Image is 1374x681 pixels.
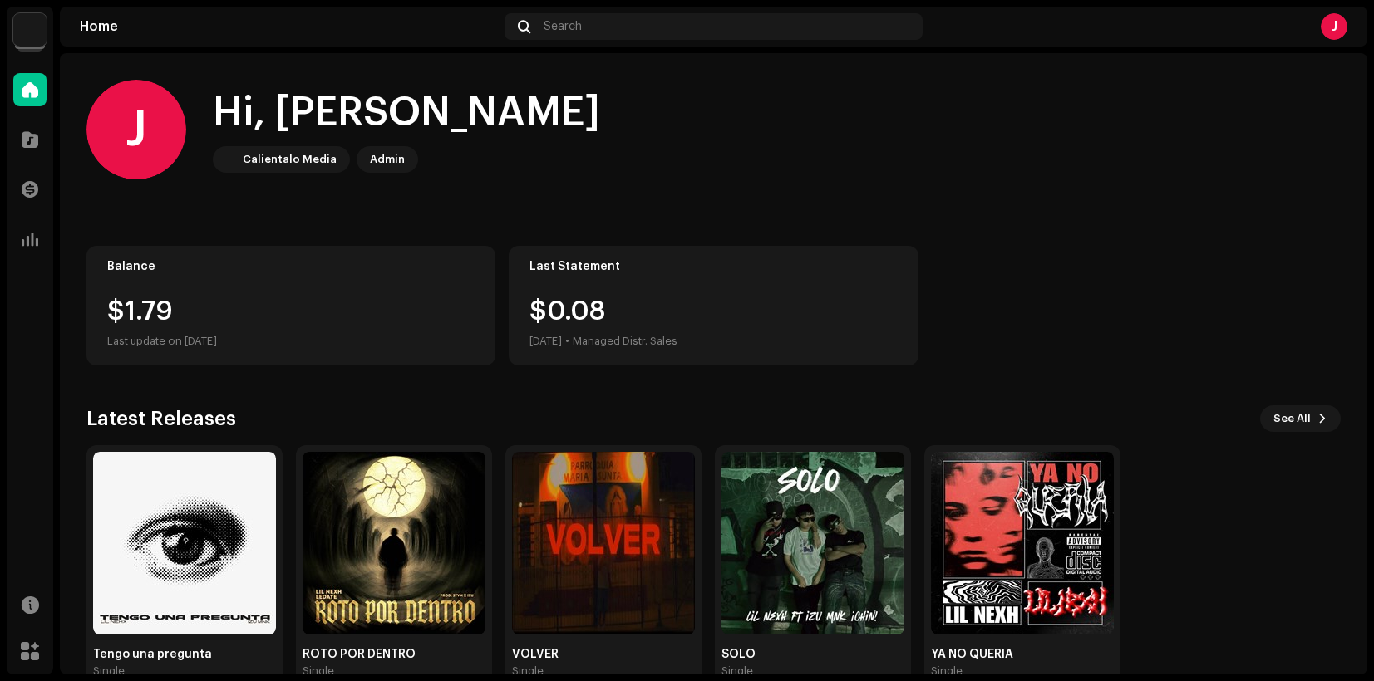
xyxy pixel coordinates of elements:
div: Hi, [PERSON_NAME] [213,86,600,140]
div: Single [721,664,753,678]
div: YA NO QUERIA [931,648,1114,661]
div: Managed Distr. Sales [573,331,677,351]
div: [DATE] [529,331,562,351]
div: Admin [370,149,405,169]
span: See All [1273,402,1311,435]
div: Home [80,20,498,33]
img: 400da221-2132-41d1-b32f-edc3e777835d [303,452,485,634]
img: 9d4ab5d3-ffae-4785-ba85-f8b7b43a57ea [93,452,276,634]
span: Search [544,20,582,33]
img: 03b8d071-78c3-4908-9f2b-1aae6c4efa8c [931,452,1114,634]
div: • [565,331,569,351]
re-o-card-value: Balance [86,246,495,365]
div: Single [303,664,334,678]
div: SOLO [721,648,904,661]
button: See All [1260,405,1341,432]
img: ec3f64ee-caad-4300-9d71-c277c754b988 [512,452,695,634]
div: Tengo una pregunta [93,648,276,661]
div: Single [93,664,125,678]
div: Calientalo Media [243,149,337,169]
div: Single [512,664,544,678]
img: 4d5a508c-c80f-4d99-b7fb-82554657661d [216,149,236,169]
re-o-card-value: Last Statement [509,246,918,365]
div: J [1321,13,1347,40]
div: J [86,80,186,179]
img: 4d5a508c-c80f-4d99-b7fb-82554657661d [13,13,47,47]
h3: Latest Releases [86,405,236,432]
div: VOLVER [512,648,695,661]
div: Balance [107,260,475,273]
img: 2d59e9b6-a8a1-4200-af50-194d4780deee [721,452,904,634]
div: Last update on [DATE] [107,331,475,351]
div: ROTO POR DENTRO [303,648,485,661]
div: Last Statement [529,260,897,273]
div: Single [931,664,963,678]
